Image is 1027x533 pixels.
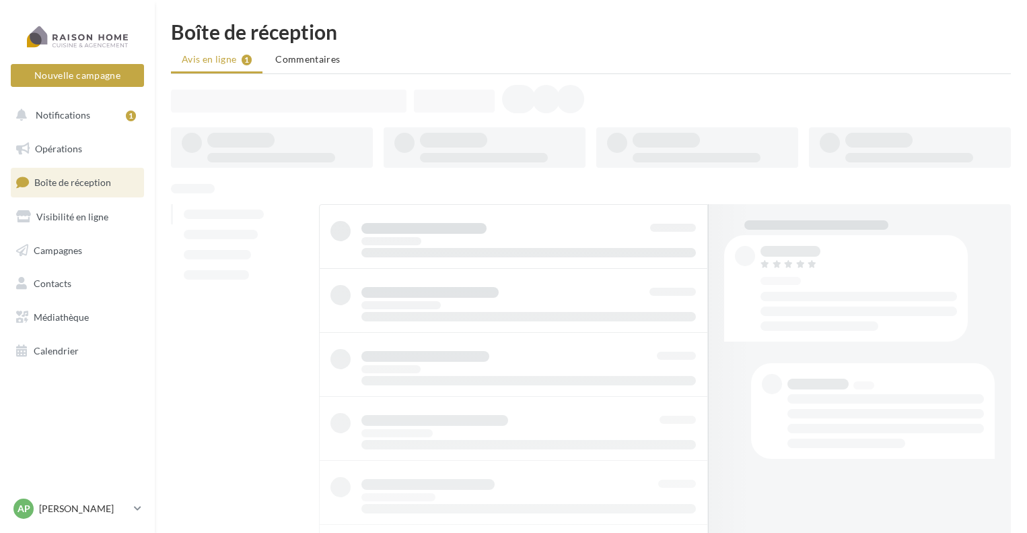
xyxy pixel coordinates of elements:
a: Calendrier [8,337,147,365]
a: Opérations [8,135,147,163]
a: Visibilité en ligne [8,203,147,231]
a: Contacts [8,270,147,298]
div: 1 [126,111,136,121]
span: Médiathèque [34,311,89,323]
div: Boîte de réception [171,22,1011,42]
span: Contacts [34,278,71,289]
a: AP [PERSON_NAME] [11,496,144,522]
a: Campagnes [8,237,147,265]
button: Nouvelle campagne [11,64,144,87]
span: Notifications [36,109,90,121]
span: Commentaires [275,53,340,65]
span: Visibilité en ligne [36,211,108,222]
a: Boîte de réception [8,168,147,197]
span: Campagnes [34,244,82,255]
span: Opérations [35,143,82,154]
a: Médiathèque [8,303,147,332]
p: [PERSON_NAME] [39,502,129,515]
button: Notifications 1 [8,101,141,129]
span: AP [17,502,30,515]
span: Calendrier [34,345,79,356]
span: Boîte de réception [34,177,111,188]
